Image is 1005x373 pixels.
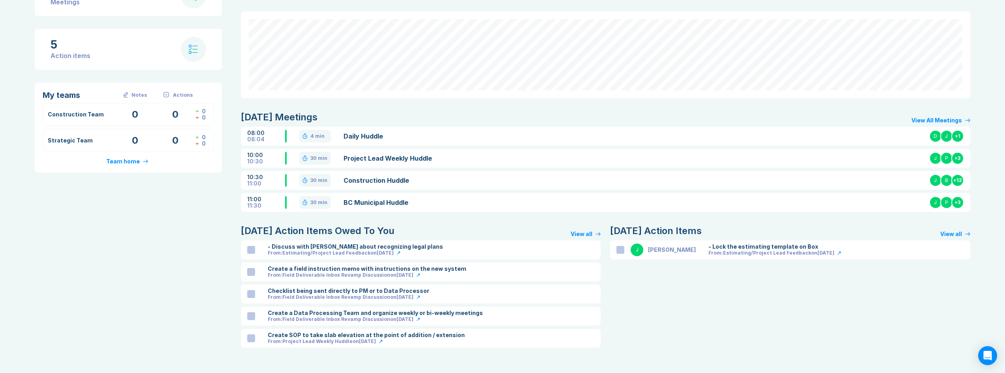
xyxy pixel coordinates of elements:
[940,130,953,142] div: J
[911,117,970,124] a: View All Meetings
[155,108,195,121] div: Open Action Items
[310,177,327,184] div: 30 min
[951,196,964,209] div: + 3
[241,225,394,237] div: [DATE] Action Items Owed To You
[202,108,206,114] div: 0
[268,250,394,256] div: From: Estimating/Project Lead Feedback on [DATE]
[940,174,953,187] div: B
[143,159,148,163] img: arrow-right-primary.svg
[610,225,702,237] div: [DATE] Action Items
[48,111,104,118] a: Construction Team
[940,231,970,237] a: View all
[195,114,206,121] div: Actions Assigned this Week
[268,266,466,272] div: Create a field instruction memo with instructions on the new system
[48,137,93,144] a: Strategic Team
[247,136,285,142] div: 08:04
[344,131,582,141] a: Daily Huddle
[173,92,193,98] div: Actions
[202,141,206,147] div: 0
[106,158,150,165] a: Team home
[268,338,376,345] div: From: Project Lead Weekly Huddle on [DATE]
[268,310,483,316] div: Create a Data Processing Team and organize weekly or bi-weekly meetings
[929,196,942,209] div: J
[202,114,206,121] div: 0
[929,130,942,142] div: D
[268,316,413,322] div: From: Field Deliverable Inbox Revamp Discussion on [DATE]
[247,202,285,209] div: 11:30
[268,332,465,338] div: Create SOP to take slab elevation at the point of addition / extension
[195,108,206,114] div: Actions Closed this Week
[195,141,206,147] div: Actions Assigned this Week
[131,92,147,98] div: Notes
[106,158,140,165] div: Team home
[195,134,206,141] div: Actions Closed this Week
[241,111,317,124] div: [DATE] Meetings
[708,244,841,250] div: - Lock the estimating template on Box
[310,133,325,139] div: 4 min
[268,288,429,294] div: Checklist being sent directly to PM or to Data Processor
[978,346,997,365] div: Open Intercom Messenger
[51,38,90,51] div: 5
[310,155,327,161] div: 30 min
[571,231,592,237] div: View all
[268,294,413,300] div: From: Field Deliverable Inbox Revamp Discussion on [DATE]
[571,231,601,237] a: View all
[344,198,582,207] a: BC Municipal Huddle
[202,134,206,141] div: 0
[708,250,834,256] div: From: Estimating/Project Lead Feedback on [DATE]
[951,152,964,165] div: + 3
[155,134,195,147] div: Open Action Items
[940,152,953,165] div: P
[940,231,962,237] div: View all
[51,51,90,60] div: Action items
[929,152,942,165] div: J
[951,130,964,142] div: + 1
[648,247,696,253] div: [PERSON_NAME]
[268,272,413,278] div: From: Field Deliverable Inbox Revamp Discussion on [DATE]
[951,174,964,187] div: + 12
[344,154,582,163] a: Project Lead Weekly Huddle
[247,174,285,180] div: 10:30
[247,158,285,165] div: 10:30
[268,244,443,250] div: - Discuss with [PERSON_NAME] about recognizing legal plans
[310,199,327,206] div: 30 min
[115,108,155,121] div: Meetings with Notes this Week
[115,134,155,147] div: Meetings with Notes this Week
[43,90,114,100] div: My teams
[631,244,643,256] div: J
[344,176,582,185] a: Construction Huddle
[195,116,199,119] img: caret-down-red.svg
[195,142,199,145] img: caret-down-red.svg
[940,196,953,209] div: P
[247,180,285,187] div: 11:00
[247,152,285,158] div: 10:00
[195,110,199,112] img: caret-up-green.svg
[247,196,285,202] div: 11:00
[911,117,962,124] div: View All Meetings
[247,130,285,136] div: 08:00
[195,136,199,139] img: caret-up-green.svg
[929,174,942,187] div: J
[189,45,198,54] img: check-list.svg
